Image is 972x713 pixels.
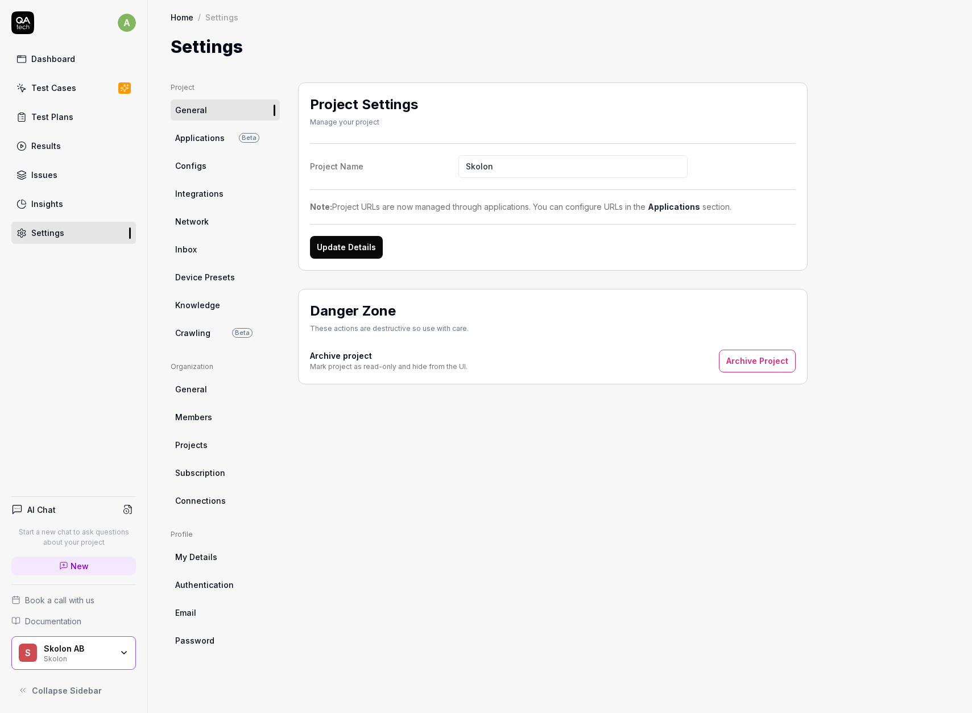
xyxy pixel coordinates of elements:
[25,594,94,606] span: Book a call with us
[310,301,469,321] h2: Danger Zone
[171,11,193,23] a: Home
[458,155,688,178] input: Project Name
[171,211,280,232] a: Network
[175,104,207,116] span: General
[239,133,259,143] span: Beta
[171,379,280,400] a: General
[310,324,469,334] div: These actions are destructive so use with care.
[171,127,280,148] a: ApplicationsBeta
[31,53,75,65] div: Dashboard
[31,140,61,152] div: Results
[175,327,210,339] span: Crawling
[118,11,136,34] button: a
[31,227,64,239] div: Settings
[310,94,418,115] h2: Project Settings
[175,271,235,283] span: Device Presets
[175,299,220,311] span: Knowledge
[171,295,280,316] a: Knowledge
[11,77,136,99] a: Test Cases
[232,328,253,338] span: Beta
[171,34,243,60] h1: Settings
[175,132,225,144] span: Applications
[71,560,89,572] span: New
[175,635,214,646] span: Password
[171,155,280,176] a: Configs
[171,630,280,651] a: Password
[171,574,280,595] a: Authentication
[175,551,217,563] span: My Details
[719,350,796,372] button: Archive Project
[310,236,383,259] button: Update Details
[198,11,201,23] div: /
[11,164,136,186] a: Issues
[44,644,112,654] div: Skolon AB
[310,117,418,127] div: Manage your project
[171,602,280,623] a: Email
[175,215,209,227] span: Network
[31,111,73,123] div: Test Plans
[175,439,208,451] span: Projects
[171,267,280,288] a: Device Presets
[171,529,280,540] div: Profile
[310,350,468,362] h4: Archive project
[175,607,196,619] span: Email
[175,383,207,395] span: General
[310,201,796,213] div: Project URLs are now managed through applications. You can configure URLs in the section.
[171,407,280,428] a: Members
[11,557,136,575] a: New
[11,527,136,548] p: Start a new chat to ask questions about your project
[118,14,136,32] span: a
[11,594,136,606] a: Book a call with us
[171,362,280,372] div: Organization
[171,462,280,483] a: Subscription
[171,490,280,511] a: Connections
[175,243,197,255] span: Inbox
[175,188,224,200] span: Integrations
[205,11,238,23] div: Settings
[175,160,206,172] span: Configs
[171,239,280,260] a: Inbox
[11,679,136,702] button: Collapse Sidebar
[11,615,136,627] a: Documentation
[31,82,76,94] div: Test Cases
[27,504,56,516] h4: AI Chat
[32,685,102,697] span: Collapse Sidebar
[171,100,280,121] a: General
[11,222,136,244] a: Settings
[171,183,280,204] a: Integrations
[175,495,226,507] span: Connections
[31,198,63,210] div: Insights
[175,579,234,591] span: Authentication
[11,636,136,670] button: SSkolon ABSkolon
[175,411,212,423] span: Members
[171,434,280,455] a: Projects
[171,82,280,93] div: Project
[310,362,468,372] div: Mark project as read-only and hide from the UI.
[25,615,81,627] span: Documentation
[171,546,280,567] a: My Details
[11,106,136,128] a: Test Plans
[648,202,700,212] a: Applications
[175,467,225,479] span: Subscription
[11,135,136,157] a: Results
[310,202,332,212] strong: Note:
[11,193,136,215] a: Insights
[44,653,112,662] div: Skolon
[31,169,57,181] div: Issues
[310,160,458,172] div: Project Name
[171,322,280,343] a: CrawlingBeta
[19,644,37,662] span: S
[11,48,136,70] a: Dashboard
